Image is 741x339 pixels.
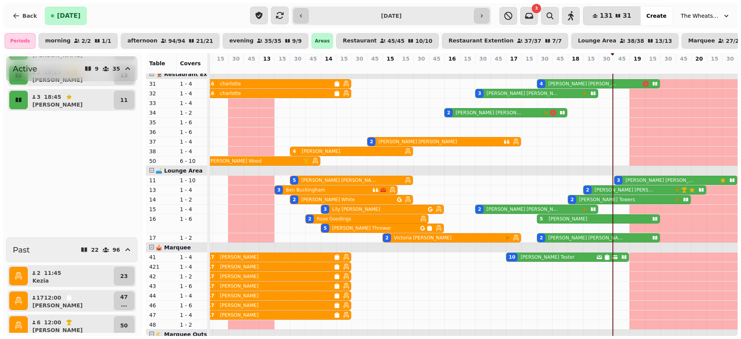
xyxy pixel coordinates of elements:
p: 1 - 2 [180,273,205,280]
span: Create [646,13,667,19]
p: 45 [310,55,317,63]
h2: Active [13,63,37,74]
p: 30 [665,55,672,63]
p: 0 [680,64,687,72]
div: 4 [293,148,296,154]
p: 1 - 6 [180,215,205,223]
div: 2 [570,197,574,203]
p: 32 [149,90,174,97]
p: 15 [649,55,656,63]
div: 5 [293,177,296,183]
button: 318:45[PERSON_NAME] [29,91,112,109]
p: 43 [149,282,174,290]
div: 3 [277,187,280,193]
div: 17 [208,312,214,318]
span: 131 [600,13,612,19]
p: 23 [120,272,128,280]
p: 11 [120,96,128,104]
p: 31 [149,80,174,88]
div: 3 [617,177,620,183]
p: 0 [356,64,362,72]
button: 11 [114,148,134,166]
div: 2 [293,197,296,203]
p: [PERSON_NAME] [549,216,587,222]
p: Marquee [688,38,715,44]
p: Kezia [32,277,49,285]
p: 37 / 37 [524,38,541,44]
p: 17 [36,294,41,302]
p: 2 [387,64,393,72]
p: 11 [541,64,548,72]
p: 3 [619,64,625,72]
p: [PERSON_NAME] [220,302,259,308]
p: 1 - 4 [180,90,205,97]
span: Back [22,13,37,19]
p: 3 [36,224,41,232]
div: Areas [311,33,333,49]
div: 3 [323,206,327,212]
p: 0 [433,64,440,72]
p: 1 - 6 [180,119,205,126]
p: 45 [618,55,626,63]
p: 3 [36,150,41,158]
span: 🫕 Restaurant Extention [156,71,229,77]
div: 17 [208,283,214,289]
p: 1 - 2 [180,234,205,242]
p: 17 [149,234,174,242]
p: 2 / 2 [81,38,91,44]
p: 0 [650,64,656,72]
p: [PERSON_NAME] [220,254,259,260]
p: 1 - 4 [180,80,205,88]
p: 0 [603,64,609,72]
p: 13 [120,203,128,210]
p: [PERSON_NAME] Tester [521,254,574,260]
p: 35 [113,66,120,71]
p: 2 [36,125,41,133]
div: 17 [208,293,214,299]
div: 17 [208,273,214,280]
p: 41 [149,253,174,261]
p: [PERSON_NAME] [PERSON_NAME] [487,90,558,97]
p: 42 [149,273,174,280]
p: 13 / 13 [655,38,672,44]
p: 48 [149,321,174,329]
p: 16 [294,64,301,72]
p: [PERSON_NAME] Thrower [332,225,391,231]
p: 0 [634,64,640,72]
span: 🛋️ Lounge Area [156,168,202,174]
button: 218:00[PERSON_NAME] [29,173,112,191]
button: 14 [114,173,134,191]
p: charlotte [220,81,241,87]
p: afternoon [127,38,157,44]
button: [DATE] [45,7,87,25]
p: 2 [36,175,41,183]
div: 5 [540,216,543,222]
span: Table [149,60,165,66]
button: Create [640,7,673,25]
p: charlotte [220,90,241,97]
p: 18:45 [44,150,61,158]
p: ... [120,301,128,308]
p: 19 [634,55,641,63]
p: 17 [510,55,518,63]
p: 15 [587,55,595,63]
p: [PERSON_NAME] [32,207,83,215]
p: [PERSON_NAME] Wood [209,158,262,164]
p: 13 [263,55,271,63]
p: 0 [464,64,470,72]
div: 4 [540,81,543,87]
p: 18:45 [44,93,61,101]
button: Active935 [6,56,137,81]
p: 13 [149,186,174,194]
p: 96 [113,247,120,253]
p: 9 / 9 [292,38,302,44]
p: 0 [418,64,424,72]
div: 2 [540,235,543,241]
p: 0 [403,64,409,72]
p: 12:00 [44,294,61,302]
p: 15 [149,205,174,213]
p: [PERSON_NAME] White [301,197,355,203]
p: 15 [279,55,286,63]
p: [PERSON_NAME] Towers [579,197,635,203]
p: [PERSON_NAME] [32,183,83,190]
